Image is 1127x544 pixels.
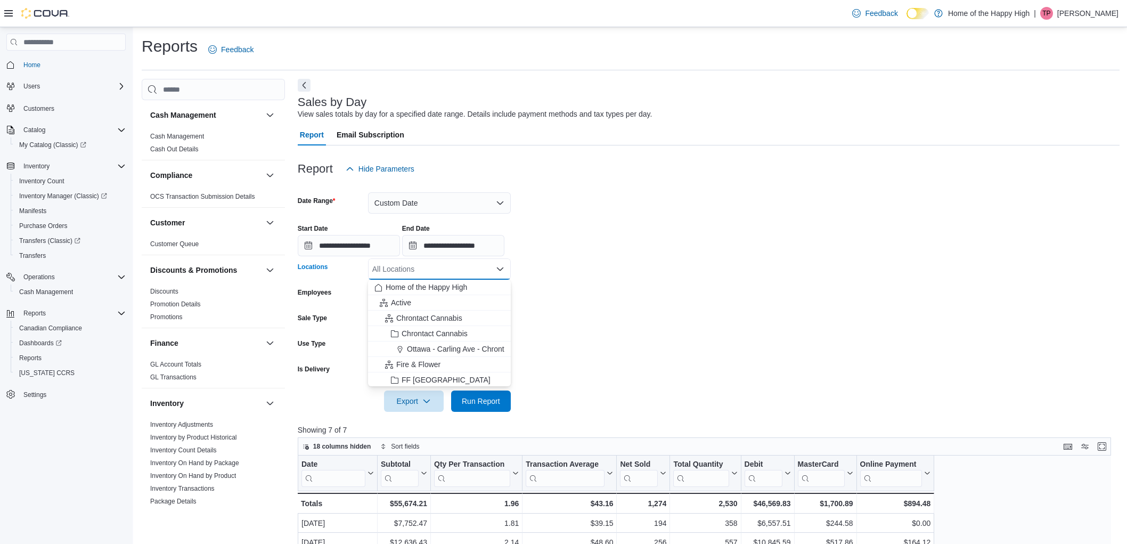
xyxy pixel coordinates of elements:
span: Chrontact Cannabis [402,328,468,339]
h3: Sales by Day [298,96,367,109]
a: Transfers (Classic) [11,233,130,248]
div: $894.48 [860,497,930,510]
span: Inventory [19,160,126,173]
button: Finance [150,338,262,348]
label: Locations [298,263,328,271]
span: FF [GEOGRAPHIC_DATA] [402,375,491,385]
a: Inventory On Hand by Package [150,459,239,467]
button: Enter fullscreen [1096,440,1108,453]
div: Subtotal [381,460,419,487]
button: Total Quantity [673,460,737,487]
span: Feedback [221,44,254,55]
button: Qty Per Transaction [434,460,519,487]
p: | [1034,7,1036,20]
span: [US_STATE] CCRS [19,369,75,377]
div: Debit [744,460,782,470]
label: End Date [402,224,430,233]
span: Transfers (Classic) [19,237,80,245]
span: Purchase Orders [19,222,68,230]
span: Canadian Compliance [15,322,126,335]
span: Discounts [150,287,178,296]
button: Reports [19,307,50,320]
span: Inventory [23,162,50,170]
span: Inventory Count [19,177,64,185]
span: Purchase Orders [15,220,126,232]
div: $0.00 [860,517,930,530]
h3: Discounts & Promotions [150,265,237,275]
div: MasterCard [797,460,844,487]
a: Inventory Adjustments [150,421,213,428]
div: $7,752.47 [381,517,427,530]
div: Compliance [142,190,285,207]
a: GL Account Totals [150,361,201,368]
div: Customer [142,238,285,255]
div: Date [301,460,365,470]
button: Online Payment [860,460,930,487]
button: Canadian Compliance [11,321,130,336]
input: Press the down key to open a popover containing a calendar. [402,235,504,256]
button: Discounts & Promotions [264,264,276,277]
div: $39.15 [526,517,613,530]
span: Active [391,297,411,308]
span: GL Transactions [150,373,197,381]
img: Cova [21,8,69,19]
div: Online Payment [860,460,922,470]
span: Operations [19,271,126,283]
div: 1.81 [434,517,519,530]
span: Email Subscription [337,124,404,145]
span: Hide Parameters [358,164,414,174]
div: $244.58 [797,517,853,530]
button: MasterCard [797,460,853,487]
div: Transaction Average [526,460,605,470]
h3: Report [298,163,333,175]
button: Home of the Happy High [368,280,511,295]
div: Net Sold [620,460,658,487]
button: Transfers [11,248,130,263]
span: Sort fields [391,442,419,451]
button: Users [2,79,130,94]
button: Run Report [451,391,511,412]
span: Operations [23,273,55,281]
p: Showing 7 of 7 [298,425,1120,435]
span: Cash Management [150,132,204,141]
div: $46,569.83 [744,497,790,510]
span: Transfers (Classic) [15,234,126,247]
button: Settings [2,387,130,402]
span: TP [1042,7,1050,20]
div: $1,700.89 [797,497,853,510]
div: Thalia Pompu [1040,7,1053,20]
h3: Customer [150,217,185,228]
div: Total Quantity [673,460,729,487]
a: Home [19,59,45,71]
button: Chrontact Cannabis [368,326,511,342]
a: Inventory Count [15,175,69,188]
button: Catalog [19,124,50,136]
span: Inventory Count [15,175,126,188]
span: Catalog [23,126,45,134]
a: Promotion Details [150,301,201,308]
a: Purchase Orders [15,220,72,232]
span: Chrontact Cannabis [396,313,462,323]
div: Transaction Average [526,460,605,487]
span: Inventory Count Details [150,446,217,454]
button: Sort fields [376,440,423,453]
h3: Compliance [150,170,192,181]
a: Package Details [150,498,197,505]
a: Feedback [848,3,902,24]
div: View sales totals by day for a specified date range. Details include payment methods and tax type... [298,109,652,120]
a: Settings [19,388,51,401]
a: Inventory Transactions [150,485,215,492]
span: Catalog [19,124,126,136]
label: Date Range [298,197,336,205]
button: Subtotal [381,460,427,487]
span: Settings [19,388,126,401]
span: Inventory Manager (Classic) [19,192,107,200]
p: [PERSON_NAME] [1057,7,1118,20]
a: Reports [15,352,46,364]
span: Cash Management [19,288,73,296]
a: Customers [19,102,59,115]
span: Manifests [19,207,46,215]
span: Home [19,58,126,71]
span: Reports [23,309,46,318]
